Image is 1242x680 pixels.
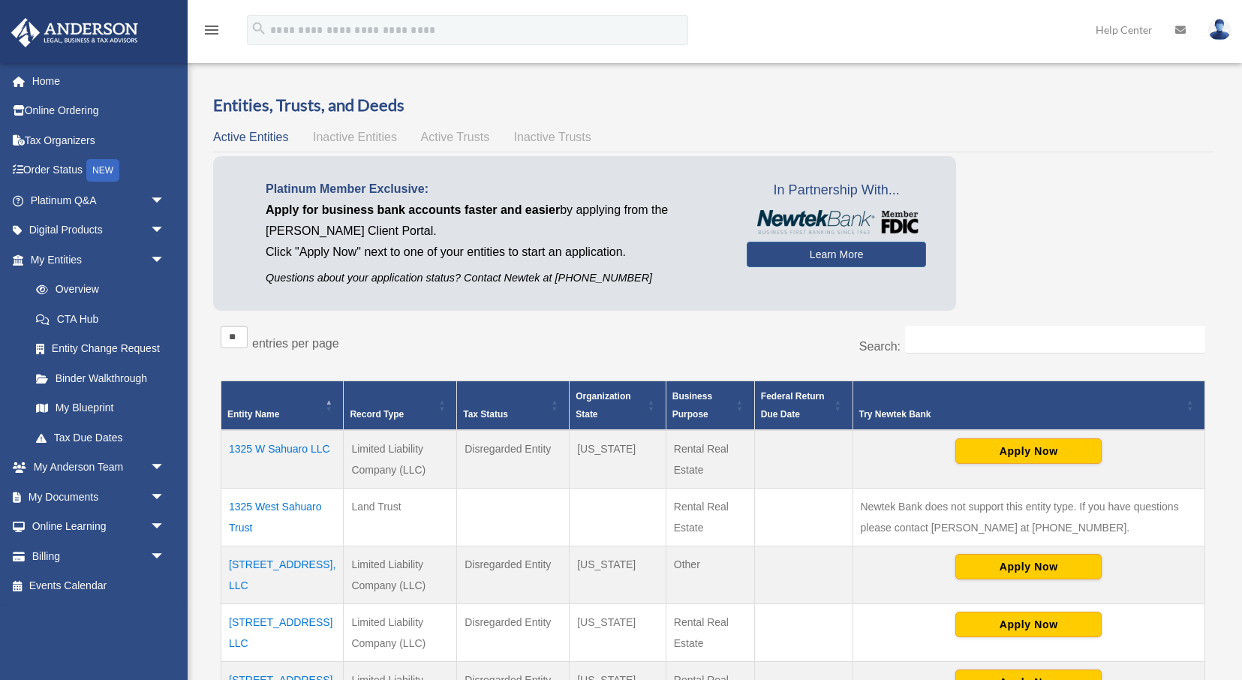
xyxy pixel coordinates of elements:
a: Learn More [747,242,926,267]
span: Active Trusts [421,131,490,143]
td: Rental Real Estate [666,604,754,662]
span: Inactive Entities [313,131,397,143]
button: Apply Now [955,438,1102,464]
td: Land Trust [344,489,457,546]
td: Limited Liability Company (LLC) [344,546,457,604]
a: Platinum Q&Aarrow_drop_down [11,185,188,215]
td: [US_STATE] [570,430,666,489]
th: Try Newtek Bank : Activate to sort [853,381,1205,431]
span: Entity Name [227,409,279,420]
span: arrow_drop_down [150,453,180,483]
a: Online Learningarrow_drop_down [11,512,188,542]
button: Apply Now [955,612,1102,637]
img: NewtekBankLogoSM.png [754,210,919,234]
span: arrow_drop_down [150,185,180,216]
a: My Documentsarrow_drop_down [11,482,188,512]
td: Disregarded Entity [457,430,570,489]
td: [STREET_ADDRESS] LLC [221,604,344,662]
td: Rental Real Estate [666,489,754,546]
p: Questions about your application status? Contact Newtek at [PHONE_NUMBER] [266,269,724,287]
th: Federal Return Due Date: Activate to sort [754,381,853,431]
span: Active Entities [213,131,288,143]
th: Tax Status: Activate to sort [457,381,570,431]
td: Rental Real Estate [666,430,754,489]
span: arrow_drop_down [150,215,180,246]
p: by applying from the [PERSON_NAME] Client Portal. [266,200,724,242]
td: [US_STATE] [570,604,666,662]
p: Platinum Member Exclusive: [266,179,724,200]
label: Search: [859,340,901,353]
span: arrow_drop_down [150,541,180,572]
td: Limited Liability Company (LLC) [344,604,457,662]
td: 1325 W Sahuaro LLC [221,430,344,489]
a: Billingarrow_drop_down [11,541,188,571]
span: Organization State [576,391,630,420]
span: Record Type [350,409,404,420]
label: entries per page [252,337,339,350]
div: Try Newtek Bank [859,405,1183,423]
a: Entity Change Request [21,334,180,364]
i: search [251,20,267,37]
a: My Anderson Teamarrow_drop_down [11,453,188,483]
h3: Entities, Trusts, and Deeds [213,94,1213,117]
button: Apply Now [955,554,1102,579]
span: arrow_drop_down [150,245,180,275]
a: Home [11,66,188,96]
div: NEW [86,159,119,182]
a: Overview [21,275,173,305]
td: Other [666,546,754,604]
a: menu [203,26,221,39]
th: Record Type: Activate to sort [344,381,457,431]
td: Newtek Bank does not support this entity type. If you have questions please contact [PERSON_NAME]... [853,489,1205,546]
span: In Partnership With... [747,179,926,203]
a: Binder Walkthrough [21,363,180,393]
td: 1325 West Sahuaro Trust [221,489,344,546]
a: CTA Hub [21,304,180,334]
a: Tax Organizers [11,125,188,155]
a: Tax Due Dates [21,423,180,453]
td: [US_STATE] [570,546,666,604]
a: My Entitiesarrow_drop_down [11,245,180,275]
td: [STREET_ADDRESS], LLC [221,546,344,604]
td: Limited Liability Company (LLC) [344,430,457,489]
th: Entity Name: Activate to invert sorting [221,381,344,431]
a: Order StatusNEW [11,155,188,186]
img: User Pic [1208,19,1231,41]
span: Apply for business bank accounts faster and easier [266,203,560,216]
span: Tax Status [463,409,508,420]
span: Federal Return Due Date [761,391,825,420]
th: Organization State: Activate to sort [570,381,666,431]
span: Inactive Trusts [514,131,591,143]
td: Disregarded Entity [457,546,570,604]
th: Business Purpose: Activate to sort [666,381,754,431]
img: Anderson Advisors Platinum Portal [7,18,143,47]
a: My Blueprint [21,393,180,423]
td: Disregarded Entity [457,604,570,662]
span: Business Purpose [672,391,712,420]
a: Online Ordering [11,96,188,126]
a: Events Calendar [11,571,188,601]
span: arrow_drop_down [150,512,180,543]
i: menu [203,21,221,39]
span: arrow_drop_down [150,482,180,513]
p: Click "Apply Now" next to one of your entities to start an application. [266,242,724,263]
a: Digital Productsarrow_drop_down [11,215,188,245]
